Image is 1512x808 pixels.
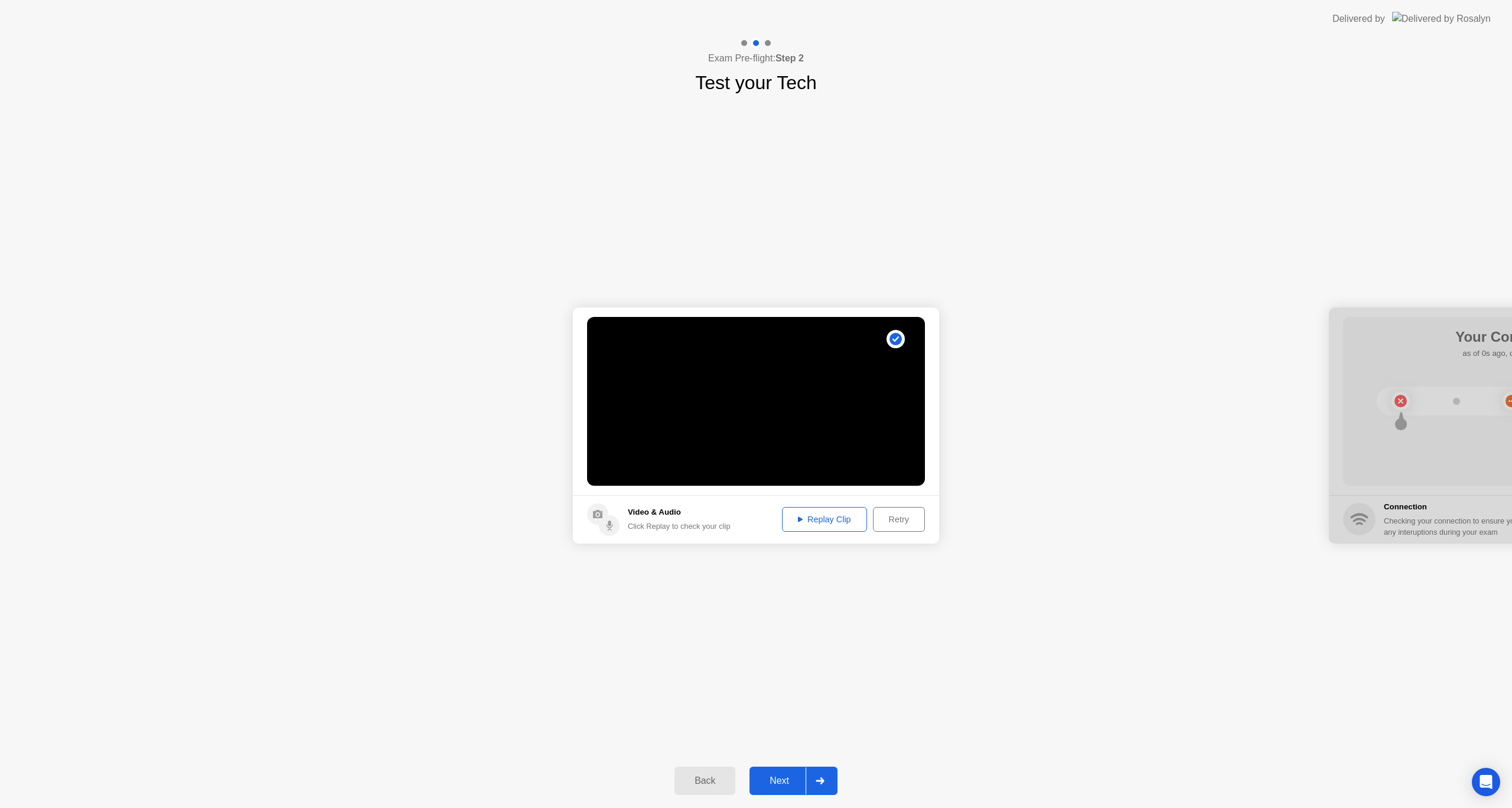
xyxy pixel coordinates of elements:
[1332,12,1385,26] div: Delivered by
[708,51,804,66] h4: Exam Pre-flight:
[678,776,732,786] div: Back
[753,776,806,786] div: Next
[1472,768,1500,796] div: Open Intercom Messenger
[873,507,925,532] button: Retry
[1392,12,1491,25] img: Delivered by Rosalyn
[782,507,867,532] button: Replay Clip
[750,767,838,795] button: Next
[628,506,731,518] h5: Video & Audio
[877,515,921,524] div: Retry
[695,68,817,97] h1: Test your Tech
[628,521,731,532] div: Click Replay to check your clip
[775,53,804,63] b: Step 2
[674,767,735,795] button: Back
[786,515,863,524] div: Replay Clip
